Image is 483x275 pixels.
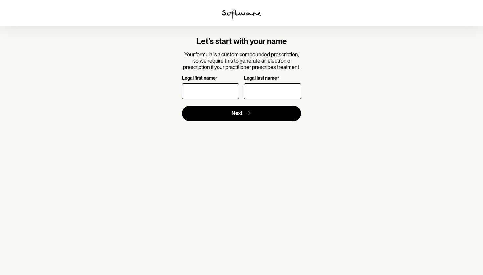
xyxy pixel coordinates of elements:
h4: Let's start with your name [182,37,301,46]
img: software logo [222,9,261,20]
p: Your formula is a custom compounded prescription, so we require this to generate an electronic pr... [182,51,301,70]
p: Legal first name [182,75,216,82]
span: Next [231,110,242,116]
button: Next [182,106,301,121]
p: Legal last name [244,75,277,82]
